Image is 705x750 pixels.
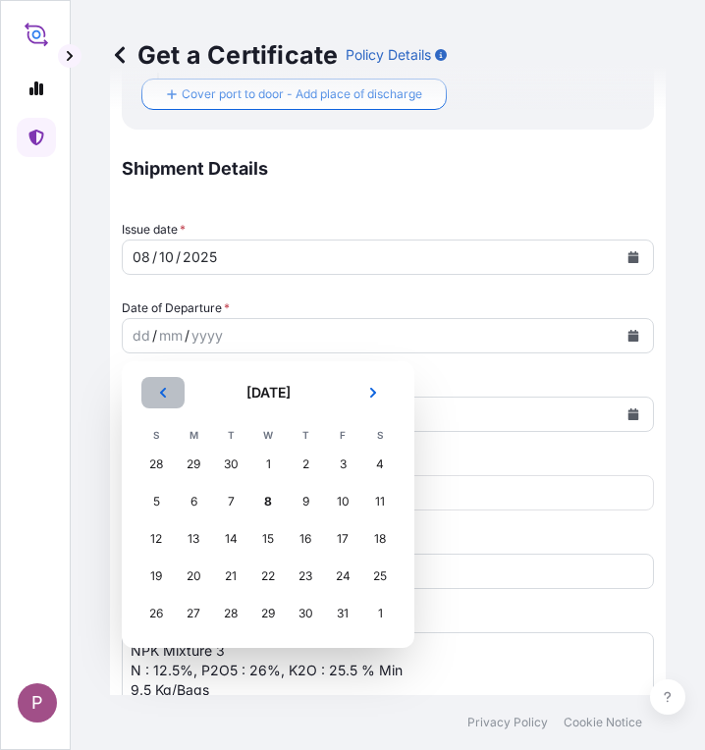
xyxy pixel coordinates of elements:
[249,424,287,446] th: W
[213,447,248,482] div: Tuesday, 30 September 2025
[250,521,286,557] div: Wednesday, 15 October 2025
[325,521,360,557] div: Friday, 17 October 2025
[288,447,323,482] div: Thursday, 2 October 2025
[138,559,174,594] div: Sunday, 19 October 2025
[176,484,211,519] div: Monday, 6 October 2025
[346,45,431,65] p: Policy Details
[325,484,360,519] div: Friday, 10 October 2025
[176,596,211,631] div: Monday, 27 October 2025
[110,39,338,71] p: Get a Certificate
[362,521,398,557] div: Saturday, 18 October 2025
[213,596,248,631] div: Tuesday, 28 October 2025
[196,383,340,402] h2: [DATE]
[250,447,286,482] div: Wednesday, 1 October 2025
[212,424,249,446] th: T
[137,424,175,446] th: S
[287,424,324,446] th: T
[362,596,398,631] div: Saturday, 1 November 2025
[137,377,399,632] div: October 2025
[250,559,286,594] div: Wednesday, 22 October 2025
[137,424,399,632] table: October 2025
[362,559,398,594] div: Saturday, 25 October 2025
[361,424,399,446] th: S
[138,521,174,557] div: Sunday, 12 October 2025
[138,596,174,631] div: Sunday, 26 October 2025
[213,484,248,519] div: Tuesday, 7 October 2025
[213,521,248,557] div: Tuesday, 14 October 2025
[250,484,286,519] div: Today, Wednesday, 8 October 2025
[288,521,323,557] div: Thursday, 16 October 2025
[175,424,212,446] th: M
[324,424,361,446] th: F
[176,521,211,557] div: Monday, 13 October 2025
[362,447,398,482] div: Saturday, 4 October 2025
[288,484,323,519] div: Thursday, 9 October 2025
[352,377,395,408] button: Next
[325,447,360,482] div: Friday, 3 October 2025
[141,377,185,408] button: Previous
[176,559,211,594] div: Monday, 20 October 2025
[325,596,360,631] div: Friday, 31 October 2025
[122,361,414,648] section: Calendar
[176,447,211,482] div: Monday, 29 September 2025
[288,596,323,631] div: Thursday, 30 October 2025
[362,484,398,519] div: Saturday, 11 October 2025
[288,559,323,594] div: Thursday, 23 October 2025
[138,484,174,519] div: Sunday, 5 October 2025
[138,447,174,482] div: Sunday, 28 September 2025
[213,559,248,594] div: Tuesday, 21 October 2025
[250,596,286,631] div: Wednesday, 29 October 2025
[325,559,360,594] div: Friday, 24 October 2025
